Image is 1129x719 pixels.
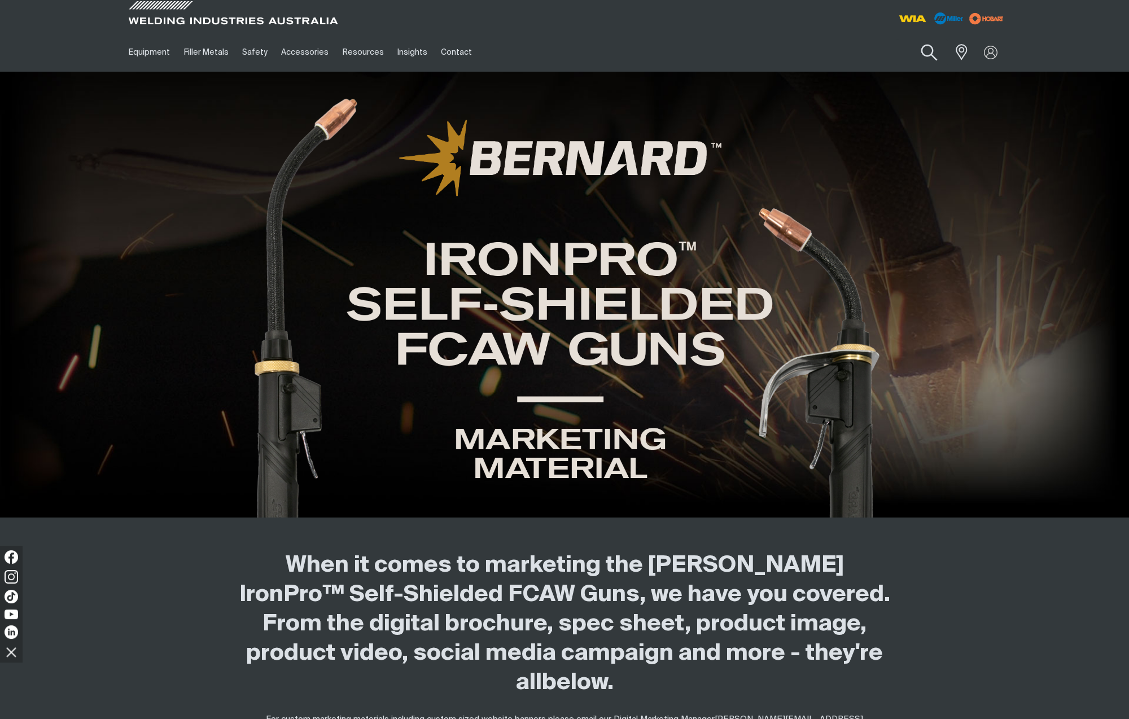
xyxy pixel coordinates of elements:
[391,33,434,72] a: Insights
[896,39,948,65] input: Product name or item number...
[5,550,18,564] img: Facebook
[274,33,335,72] a: Accessories
[5,590,18,603] img: TikTok
[2,642,21,661] img: hide socials
[336,33,391,72] a: Resources
[235,33,274,72] a: Safety
[239,554,890,694] span: When it comes to marketing the [PERSON_NAME] IronPro™ Self-Shielded FCAW Guns, we have you covere...
[5,570,18,584] img: Instagram
[5,610,18,619] img: YouTube
[177,33,235,72] a: Filler Metals
[122,33,786,72] nav: Main
[542,672,614,694] span: below.
[122,33,177,72] a: Equipment
[248,94,881,518] img: Bernard IronPro Self-Shielded FCAW Guns - Marketing Material
[434,33,479,72] a: Contact
[907,37,952,69] button: Search products
[966,10,1007,27] img: miller
[5,625,18,639] img: LinkedIn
